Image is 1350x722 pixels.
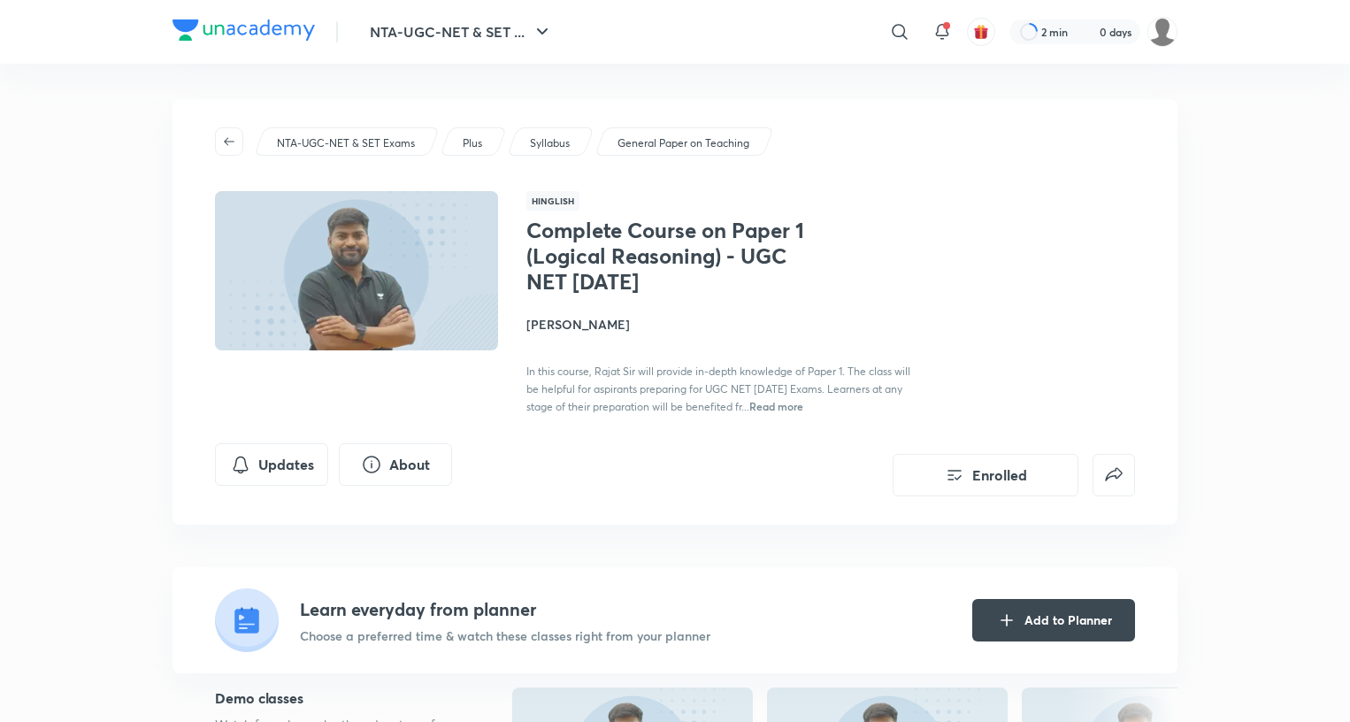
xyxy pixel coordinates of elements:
p: Plus [463,135,482,151]
button: avatar [967,18,995,46]
span: Read more [749,399,803,413]
p: Syllabus [530,135,570,151]
h4: [PERSON_NAME] [526,315,923,334]
img: SRITAMA CHATTERJEE [1147,17,1177,47]
span: In this course, Rajat Sir will provide in-depth knowledge of Paper 1. The class will be helpful f... [526,365,910,413]
button: NTA-UGC-NET & SET ... [359,14,564,50]
a: Syllabus [527,135,573,151]
button: Add to Planner [972,599,1135,641]
p: General Paper on Teaching [617,135,749,151]
h4: Learn everyday from planner [300,596,710,623]
span: Hinglish [526,191,579,211]
p: NTA-UGC-NET & SET Exams [277,135,415,151]
button: Enrolled [893,454,1078,496]
img: Company Logo [173,19,315,41]
h1: Complete Course on Paper 1 (Logical Reasoning) - UGC NET [DATE] [526,218,816,294]
img: streak [1078,23,1096,41]
h5: Demo classes [215,687,456,709]
a: Company Logo [173,19,315,45]
p: Choose a preferred time & watch these classes right from your planner [300,626,710,645]
button: Updates [215,443,328,486]
a: NTA-UGC-NET & SET Exams [274,135,418,151]
img: avatar [973,24,989,40]
a: General Paper on Teaching [615,135,753,151]
a: Plus [460,135,486,151]
button: About [339,443,452,486]
img: Thumbnail [212,189,501,352]
button: false [1093,454,1135,496]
